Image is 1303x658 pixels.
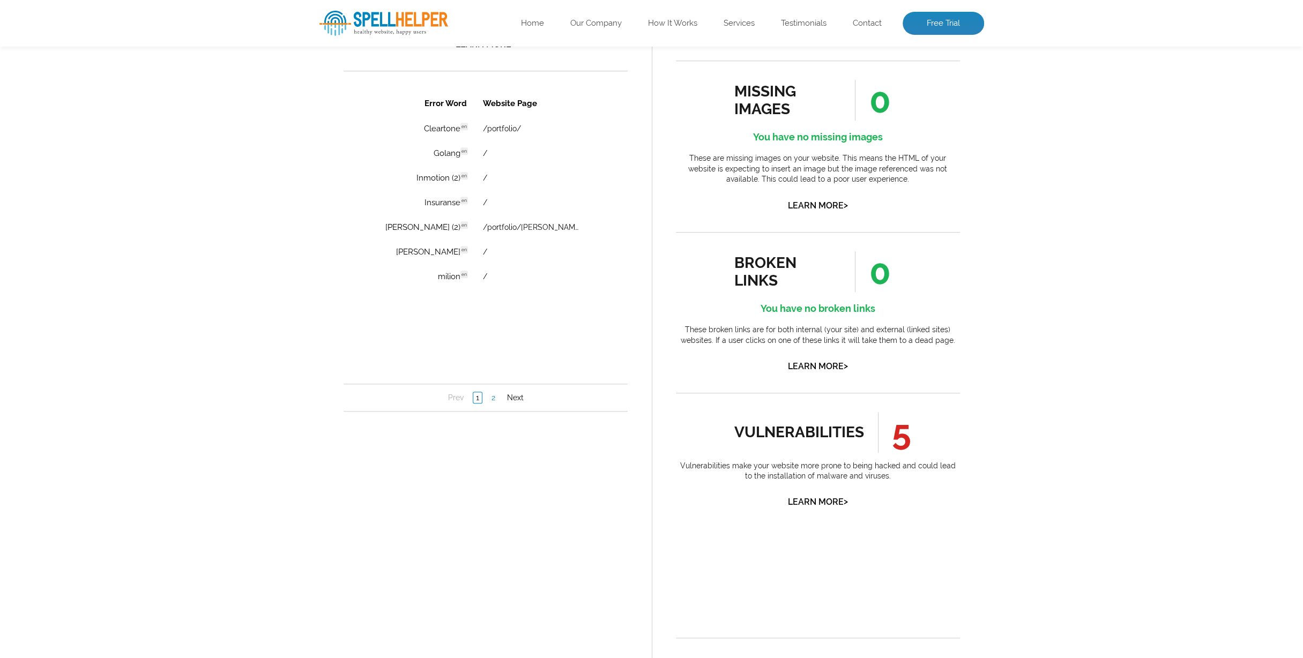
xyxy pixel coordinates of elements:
[734,423,865,441] div: vulnerabilities
[29,88,255,113] td: Authenticated (Contributor+) Stored Cross-Site Scripting
[676,461,960,482] p: Vulnerabilities make your website more prone to being hacked and could lead to the installation o...
[724,18,755,29] a: Services
[139,158,144,166] a: /
[676,325,960,346] p: These broken links are for both internal (your site) and external (linked sites) websites. If a u...
[878,412,911,453] span: 5
[139,133,239,141] a: /portfolio/[PERSON_NAME]-org-opus-mobile-app-podcast-player/
[676,300,960,317] h4: You have no broken links
[521,18,544,29] a: Home
[117,131,124,139] span: en
[161,302,183,313] a: Next
[788,497,848,507] a: Learn More>
[117,82,124,89] span: en
[844,358,848,373] span: >
[28,150,131,174] td: [PERSON_NAME]
[903,12,984,35] a: Free Trial
[117,181,124,188] span: en
[98,130,186,148] a: Get Free Trial
[853,18,882,29] a: Contact
[139,182,144,191] a: /
[788,361,848,371] a: Learn More>
[855,251,890,292] span: 0
[129,302,139,313] a: 1
[117,156,124,163] span: en
[676,129,960,146] h4: You have no missing images
[844,198,848,213] span: >
[139,84,144,92] a: /
[5,98,279,119] h3: All Results?
[648,18,697,29] a: How It Works
[137,190,146,202] a: 1
[139,34,177,43] a: /portfolio/
[29,1,255,26] th: Vulnerability
[145,302,154,313] a: 2
[139,59,144,68] a: /
[117,57,124,65] span: en
[788,200,848,211] a: Learn More>
[28,27,131,50] td: Cleartone
[117,33,124,40] span: en
[29,53,255,87] td: Authenticated (Contributor+) Stored Cross-Site Scripting via ls_search_form Shortcode
[139,108,144,117] a: /
[734,83,831,118] div: missing images
[570,18,622,29] a: Our Company
[676,153,960,185] p: These are missing images on your website. This means the HTML of your website is expecting to ins...
[117,107,124,114] span: en
[28,51,131,75] td: Golang
[319,11,448,36] img: SpellHelper
[844,494,848,509] span: >
[28,175,131,198] td: milion
[28,76,131,100] td: Inmotion (2)
[734,254,831,289] div: broken links
[5,98,279,106] span: Want to view
[29,27,255,51] td: Unauthenticated SQL Injection
[855,80,890,121] span: 0
[132,1,256,26] th: Website Page
[28,1,131,26] th: Error Word
[781,18,827,29] a: Testimonials
[28,101,131,124] td: Insuranse
[28,125,131,149] td: [PERSON_NAME] (2)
